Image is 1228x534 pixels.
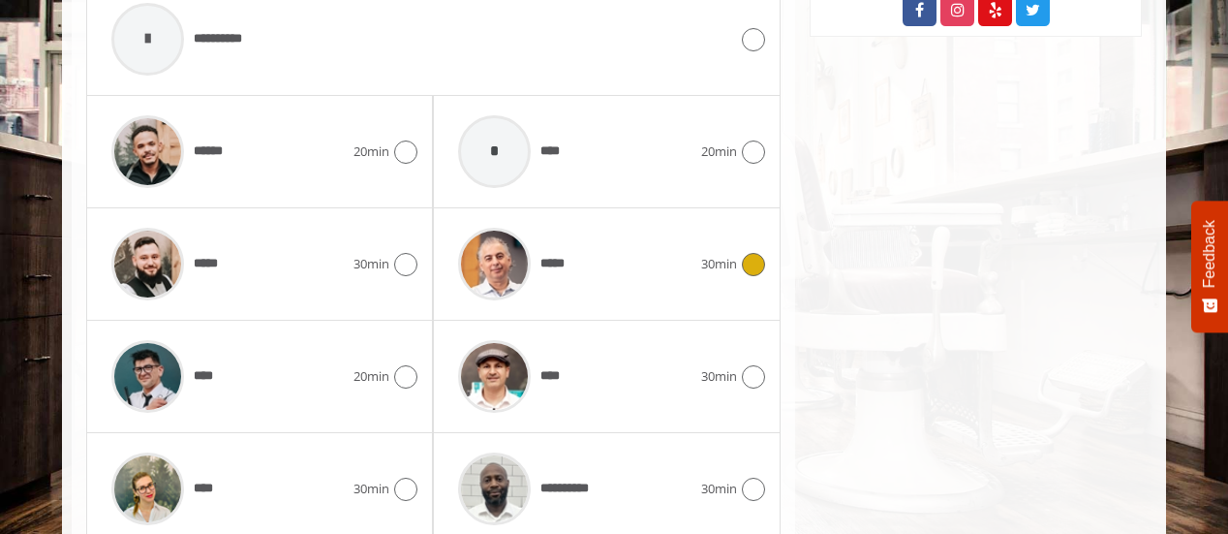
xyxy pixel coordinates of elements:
[353,366,389,387] span: 20min
[1191,201,1228,332] button: Feedback - Show survey
[353,479,389,499] span: 30min
[701,479,737,499] span: 30min
[1201,220,1218,288] span: Feedback
[701,254,737,274] span: 30min
[701,141,737,162] span: 20min
[353,254,389,274] span: 30min
[353,141,389,162] span: 20min
[701,366,737,387] span: 30min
